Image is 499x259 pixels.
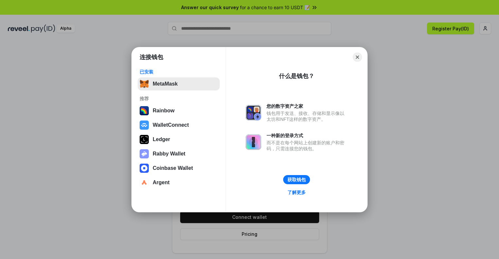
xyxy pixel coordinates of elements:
div: 而不是在每个网站上创建新的账户和密码，只需连接您的钱包。 [267,140,348,152]
div: 什么是钱包？ [279,72,314,80]
div: Coinbase Wallet [153,165,193,171]
img: svg+xml,%3Csvg%20xmlns%3D%22http%3A%2F%2Fwww.w3.org%2F2000%2Fsvg%22%20fill%3D%22none%22%20viewBox... [246,134,261,150]
img: svg+xml,%3Csvg%20width%3D%2228%22%20height%3D%2228%22%20viewBox%3D%220%200%2028%2028%22%20fill%3D... [140,121,149,130]
img: svg+xml,%3Csvg%20width%3D%2228%22%20height%3D%2228%22%20viewBox%3D%220%200%2028%2028%22%20fill%3D... [140,164,149,173]
div: 推荐 [140,96,218,102]
div: 您的数字资产之家 [267,103,348,109]
button: Argent [138,176,220,189]
a: 了解更多 [284,188,310,197]
div: Rainbow [153,108,175,114]
div: Ledger [153,137,170,142]
div: MetaMask [153,81,178,87]
button: Rabby Wallet [138,147,220,160]
div: 了解更多 [287,189,306,195]
img: svg+xml,%3Csvg%20fill%3D%22none%22%20height%3D%2233%22%20viewBox%3D%220%200%2035%2033%22%20width%... [140,79,149,89]
h1: 连接钱包 [140,53,163,61]
img: svg+xml,%3Csvg%20xmlns%3D%22http%3A%2F%2Fwww.w3.org%2F2000%2Fsvg%22%20fill%3D%22none%22%20viewBox... [140,149,149,158]
div: Rabby Wallet [153,151,185,157]
button: MetaMask [138,77,220,90]
img: svg+xml,%3Csvg%20xmlns%3D%22http%3A%2F%2Fwww.w3.org%2F2000%2Fsvg%22%20width%3D%2228%22%20height%3... [140,135,149,144]
img: svg+xml,%3Csvg%20width%3D%2228%22%20height%3D%2228%22%20viewBox%3D%220%200%2028%2028%22%20fill%3D... [140,178,149,187]
div: 获取钱包 [287,177,306,183]
button: 获取钱包 [283,175,310,184]
button: WalletConnect [138,119,220,132]
button: Coinbase Wallet [138,162,220,175]
div: 钱包用于发送、接收、存储和显示像以太坊和NFT这样的数字资产。 [267,110,348,122]
div: 已安装 [140,69,218,75]
img: svg+xml,%3Csvg%20xmlns%3D%22http%3A%2F%2Fwww.w3.org%2F2000%2Fsvg%22%20fill%3D%22none%22%20viewBox... [246,105,261,121]
div: WalletConnect [153,122,189,128]
button: Ledger [138,133,220,146]
div: 一种新的登录方式 [267,133,348,138]
button: Rainbow [138,104,220,117]
button: Close [353,53,362,62]
div: Argent [153,180,170,186]
img: svg+xml,%3Csvg%20width%3D%22120%22%20height%3D%22120%22%20viewBox%3D%220%200%20120%20120%22%20fil... [140,106,149,115]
